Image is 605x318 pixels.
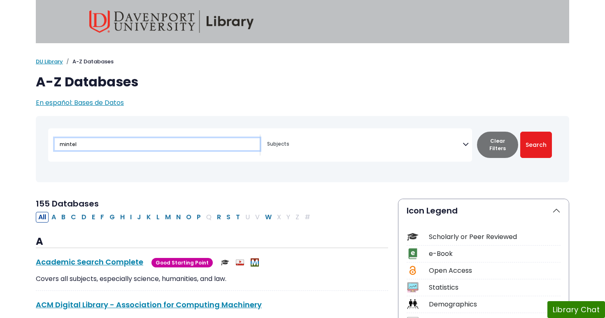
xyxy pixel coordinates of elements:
[89,10,254,33] img: Davenport University Library
[429,232,561,242] div: Scholarly or Peer Reviewed
[36,116,569,182] nav: Search filters
[224,212,233,223] button: Filter Results S
[36,98,124,107] a: En español: Bases de Datos
[429,266,561,276] div: Open Access
[407,265,418,276] img: Icon Open Access
[68,212,79,223] button: Filter Results C
[36,236,388,248] h3: A
[36,299,262,310] a: ACM Digital Library - Association for Computing Machinery
[407,299,418,310] img: Icon Demographics
[36,58,63,65] a: DU Library
[55,138,260,150] input: Search database by title or keyword
[163,212,173,223] button: Filter Results M
[144,212,154,223] button: Filter Results K
[429,299,561,309] div: Demographics
[214,212,223,223] button: Filter Results R
[36,257,143,267] a: Academic Search Complete
[429,249,561,259] div: e-Book
[128,212,134,223] button: Filter Results I
[36,58,569,66] nav: breadcrumb
[151,258,213,267] span: Good Starting Point
[233,212,242,223] button: Filter Results T
[221,258,229,267] img: Scholarly or Peer Reviewed
[174,212,183,223] button: Filter Results N
[98,212,107,223] button: Filter Results F
[429,283,561,292] div: Statistics
[251,258,259,267] img: MeL (Michigan electronic Library)
[154,212,162,223] button: Filter Results L
[36,212,314,221] div: Alpha-list to filter by first letter of database name
[547,301,605,318] button: Library Chat
[59,212,68,223] button: Filter Results B
[520,132,552,158] button: Submit for Search Results
[194,212,203,223] button: Filter Results P
[107,212,117,223] button: Filter Results G
[236,258,244,267] img: Audio & Video
[89,212,98,223] button: Filter Results E
[407,231,418,242] img: Icon Scholarly or Peer Reviewed
[407,282,418,293] img: Icon Statistics
[63,58,114,66] li: A-Z Databases
[36,198,99,209] span: 155 Databases
[36,212,49,223] button: All
[135,212,144,223] button: Filter Results J
[398,199,569,222] button: Icon Legend
[267,142,463,148] textarea: Search
[477,132,518,158] button: Clear Filters
[118,212,127,223] button: Filter Results H
[36,274,388,284] p: Covers all subjects, especially science, humanities, and law.
[79,212,89,223] button: Filter Results D
[36,74,569,90] h1: A-Z Databases
[184,212,194,223] button: Filter Results O
[263,212,274,223] button: Filter Results W
[407,248,418,259] img: Icon e-Book
[49,212,58,223] button: Filter Results A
